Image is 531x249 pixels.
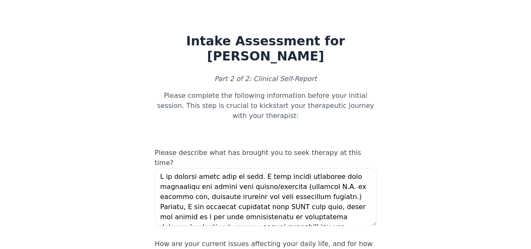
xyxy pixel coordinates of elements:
label: Please describe what has brought you to seek therapy at this time? [155,149,361,167]
textarea: L ip dolorsi ametc adip el sedd. E temp incidi utlaboree dolo magnaaliqu eni admini veni quisno/e... [155,168,377,226]
p: Part 2 of 2: Clinical Self-Report [155,74,377,84]
p: Please complete the following information before your initial session. This step is crucial to ki... [155,91,377,121]
h1: Intake Assessment for [PERSON_NAME] [155,34,377,64]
